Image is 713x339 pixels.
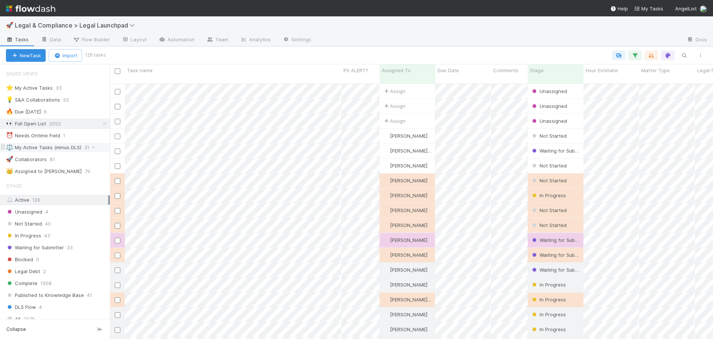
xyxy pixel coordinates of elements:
[87,291,92,300] span: 41
[344,67,368,74] span: P0 ALERT?
[45,207,48,217] span: 4
[531,133,567,139] span: Not Started
[531,222,567,228] span: Not Started
[115,119,120,124] input: Toggle Row Selected
[390,222,427,228] span: [PERSON_NAME]
[382,87,406,95] span: Assign
[390,133,427,139] span: [PERSON_NAME]
[6,314,108,324] div: All
[382,236,427,244] div: [PERSON_NAME]
[6,207,42,217] span: Unassigned
[382,281,427,288] div: [PERSON_NAME]
[115,268,120,273] input: Toggle Row Selected
[531,148,589,154] span: Waiting for Submitter
[531,221,567,229] div: Not Started
[383,326,389,332] img: avatar_b5be9b1b-4537-4870-b8e7-50cc2287641b.png
[675,6,697,12] span: AngelList
[277,34,317,46] a: Settings
[6,96,13,103] span: 💡
[6,178,22,193] span: Stage
[115,282,120,288] input: Toggle Row Selected
[56,83,69,93] span: 33
[382,221,427,229] div: [PERSON_NAME]
[382,326,427,333] div: [PERSON_NAME]
[437,67,459,74] span: Due Date
[115,89,120,95] input: Toggle Row Selected
[115,223,120,228] input: Toggle Row Selected
[531,251,580,259] div: Waiting for Submitter
[6,279,38,288] span: Complete
[35,34,67,46] a: Data
[44,231,50,240] span: 43
[531,117,567,125] div: Unassigned
[6,243,64,252] span: Waiting for Submitter
[382,102,406,110] span: Assign
[681,34,713,46] a: Docs
[531,88,567,94] span: Unassigned
[6,156,13,162] span: 🚀
[390,326,427,332] span: [PERSON_NAME]
[390,163,427,169] span: [PERSON_NAME]
[67,34,116,46] a: Flow Builder
[383,178,389,183] img: avatar_ba76ddef-3fd0-4be4-9bc3-126ad567fcd5.png
[127,67,153,74] span: Task name
[531,163,567,169] span: Not Started
[115,104,120,109] input: Toggle Row Selected
[32,197,40,203] span: 126
[531,311,566,317] span: In Progress
[6,22,13,28] span: 🚀
[382,296,432,303] div: [PERSON_NAME] Bridge
[6,168,13,174] span: 👑
[6,119,46,128] div: Full Open List
[6,195,108,205] div: Active
[6,84,13,91] span: ⭐
[15,22,139,29] span: Legal & Compliance > Legal Launchpad
[45,219,51,228] span: 40
[6,167,82,176] div: Assigned to [PERSON_NAME]
[115,148,120,154] input: Toggle Row Selected
[6,303,36,312] span: DLS Flow
[383,297,389,303] img: avatar_4038989c-07b2-403a-8eae-aaaab2974011.png
[6,219,42,228] span: Not Started
[6,107,41,116] div: Due [DATE]
[6,143,81,152] div: My Active Tasks (minus DLS)
[383,148,389,154] img: avatar_4038989c-07b2-403a-8eae-aaaab2974011.png
[6,49,46,62] button: NewTask
[382,177,427,184] div: [PERSON_NAME]
[382,67,411,74] span: Assigned To
[531,311,566,318] div: In Progress
[6,36,29,43] span: Tasks
[700,5,707,13] img: avatar_ba76ddef-3fd0-4be4-9bc3-126ad567fcd5.png
[73,36,110,43] span: Flow Builder
[634,5,663,12] a: My Tasks
[234,34,277,46] a: Analytics
[641,67,670,74] span: Matter Type
[531,207,567,214] div: Not Started
[531,236,580,244] div: Waiting for Submitter
[383,207,389,213] img: avatar_ba76ddef-3fd0-4be4-9bc3-126ad567fcd5.png
[115,297,120,303] input: Toggle Row Selected
[610,5,628,12] div: Help
[115,327,120,333] input: Toggle Row Selected
[382,251,427,259] div: [PERSON_NAME]
[383,222,389,228] img: avatar_0b1dbcb8-f701-47e0-85bc-d79ccc0efe6c.png
[383,163,389,169] img: avatar_0b1dbcb8-f701-47e0-85bc-d79ccc0efe6c.png
[531,296,566,303] div: In Progress
[531,281,566,288] div: In Progress
[49,119,68,128] span: 2052
[382,162,427,169] div: [PERSON_NAME]
[531,102,567,110] div: Unassigned
[383,311,389,317] img: avatar_cd087ddc-540b-4a45-9726-71183506ed6a.png
[115,68,120,74] input: Toggle All Rows Selected
[50,155,62,164] span: 81
[390,237,427,243] span: [PERSON_NAME]
[6,231,41,240] span: In Progress
[6,120,13,127] span: 👀
[115,193,120,199] input: Toggle Row Selected
[6,267,40,276] span: Legal Debt
[390,252,427,258] span: [PERSON_NAME]
[493,67,518,74] span: Comments
[390,148,444,154] span: [PERSON_NAME] Bridge
[531,207,567,213] span: Not Started
[531,192,566,198] span: In Progress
